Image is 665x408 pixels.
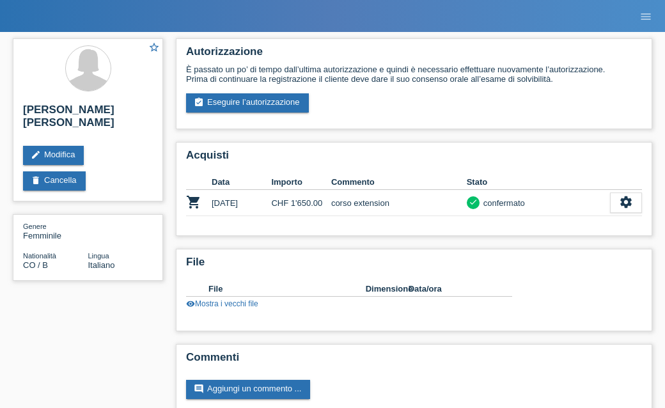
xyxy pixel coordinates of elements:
[467,175,610,190] th: Stato
[208,281,366,297] th: File
[23,221,88,240] div: Femminile
[186,194,201,210] i: POSP00025637
[186,256,642,275] h2: File
[331,190,467,216] td: corso extension
[186,299,258,308] a: visibilityMostra i vecchi file
[186,65,642,84] div: È passato un po’ di tempo dall’ultima autorizzazione e quindi è necessario effettuare nuovamente ...
[480,196,525,210] div: confermato
[409,281,494,297] th: Data/ora
[633,12,659,20] a: menu
[331,175,467,190] th: Commento
[186,149,642,168] h2: Acquisti
[186,93,309,113] a: assignment_turned_inEseguire l’autorizzazione
[186,380,310,399] a: commentAggiungi un commento ...
[271,175,331,190] th: Importo
[639,10,652,23] i: menu
[212,175,271,190] th: Data
[366,281,409,297] th: Dimensione
[212,190,271,216] td: [DATE]
[469,198,478,207] i: check
[31,175,41,185] i: delete
[23,104,153,136] h2: [PERSON_NAME] [PERSON_NAME]
[23,252,56,260] span: Nationalità
[186,351,642,370] h2: Commenti
[148,42,160,55] a: star_border
[619,195,633,209] i: settings
[31,150,41,160] i: edit
[194,384,204,394] i: comment
[271,190,331,216] td: CHF 1'650.00
[23,171,86,191] a: deleteCancella
[23,146,84,165] a: editModifica
[186,45,642,65] h2: Autorizzazione
[23,260,48,270] span: Colombia / B / 03.09.2014
[186,299,195,308] i: visibility
[88,260,115,270] span: Italiano
[148,42,160,53] i: star_border
[194,97,204,107] i: assignment_turned_in
[88,252,109,260] span: Lingua
[23,223,47,230] span: Genere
